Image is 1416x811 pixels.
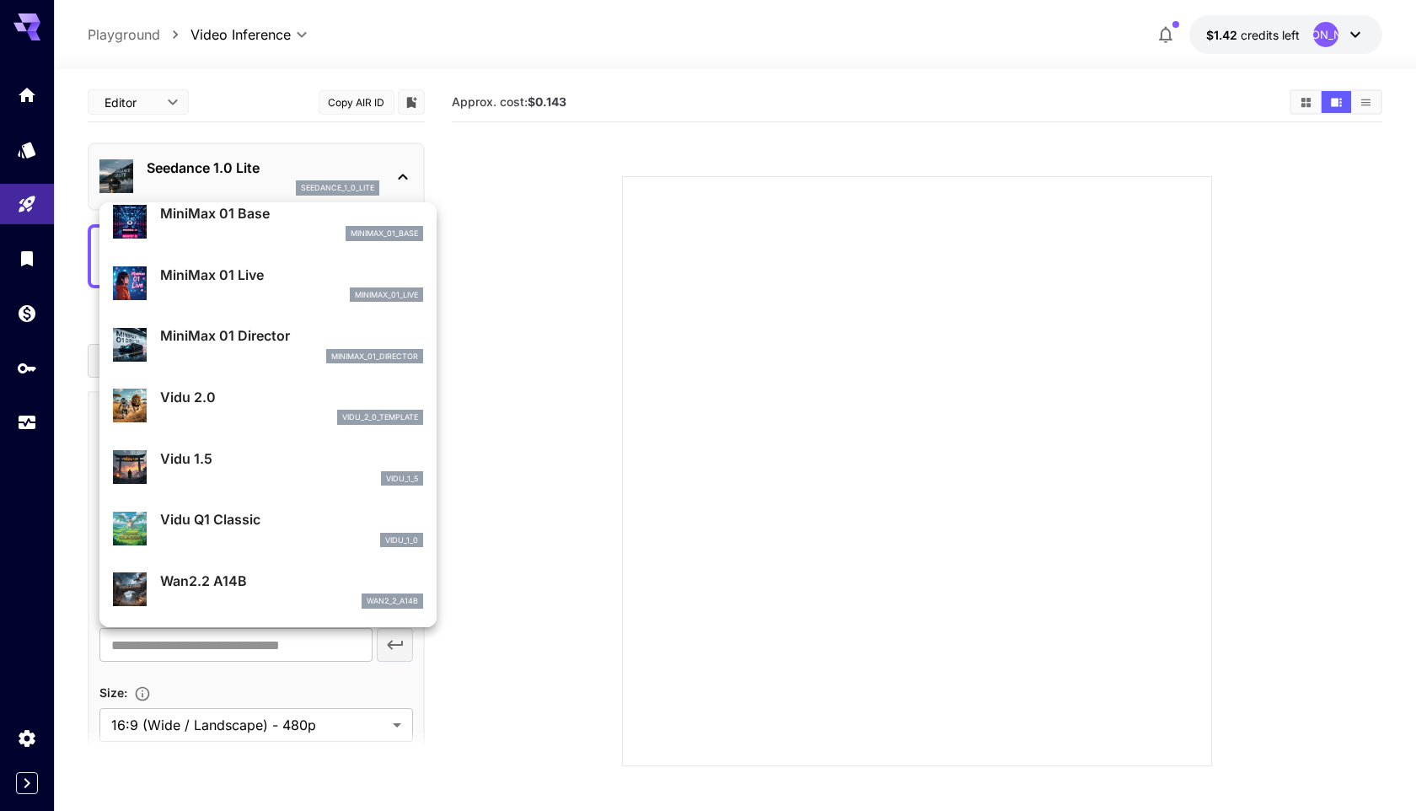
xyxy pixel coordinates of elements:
div: MiniMax 01 Baseminimax_01_base [113,196,423,248]
p: Wan2.2 A14B [160,571,423,591]
p: wan2_2_a14b [367,595,418,607]
div: Vidu Q1 Classicvidu_1_0 [113,502,423,554]
p: MiniMax 01 Live [160,265,423,285]
p: minimax_01_live [355,289,418,301]
p: minimax_01_director [331,351,418,363]
p: vidu_2_0_template [342,411,418,423]
p: vidu_1_0 [385,534,418,546]
div: Vidu 2.0vidu_2_0_template [113,380,423,432]
p: Vidu Q1 Classic [160,509,423,529]
p: MiniMax 01 Director [160,325,423,346]
p: vidu_1_5 [386,473,418,485]
p: Vidu 2.0 [160,387,423,407]
div: MiniMax 01 Liveminimax_01_live [113,258,423,309]
p: minimax_01_base [351,228,418,239]
p: MiniMax 01 Base [160,203,423,223]
p: Vidu 1.5 [160,448,423,469]
div: Vidu 1.5vidu_1_5 [113,442,423,493]
div: MiniMax 01 Directorminimax_01_director [113,319,423,370]
div: Wan2.2 A14Bwan2_2_a14b [113,564,423,615]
